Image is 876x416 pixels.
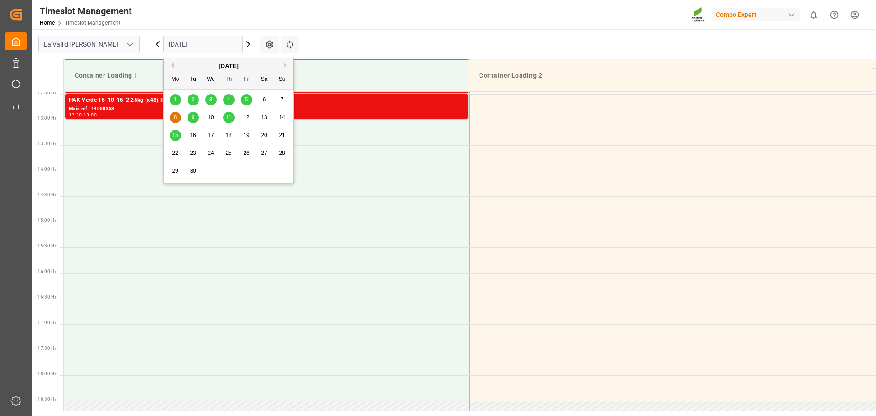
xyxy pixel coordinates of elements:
[205,74,217,85] div: We
[691,7,706,23] img: Screenshot%202023-09-29%20at%2010.02.21.png_1712312052.png
[208,132,214,138] span: 17
[261,132,267,138] span: 20
[208,114,214,121] span: 10
[279,132,285,138] span: 21
[223,94,235,105] div: Choose Thursday, September 4th, 2025
[276,74,288,85] div: Su
[123,37,136,52] button: open menu
[225,132,231,138] span: 18
[170,130,181,141] div: Choose Monday, September 15th, 2025
[172,132,178,138] span: 15
[170,74,181,85] div: Mo
[190,168,196,174] span: 30
[241,112,252,123] div: Choose Friday, September 12th, 2025
[40,4,132,18] div: Timeslot Management
[243,132,249,138] span: 19
[259,147,270,159] div: Choose Saturday, September 27th, 2025
[168,63,174,68] button: Previous Month
[284,63,289,68] button: Next Month
[167,91,291,180] div: month 2025-09
[82,113,83,117] div: -
[276,112,288,123] div: Choose Sunday, September 14th, 2025
[243,114,249,121] span: 12
[241,94,252,105] div: Choose Friday, September 5th, 2025
[209,96,213,103] span: 3
[37,90,56,95] span: 12:30 Hr
[37,346,56,351] span: 17:30 Hr
[37,320,56,325] span: 17:00 Hr
[172,168,178,174] span: 29
[174,114,177,121] span: 8
[164,62,293,71] div: [DATE]
[259,74,270,85] div: Sa
[205,112,217,123] div: Choose Wednesday, September 10th, 2025
[241,74,252,85] div: Fr
[37,243,56,248] span: 15:30 Hr
[241,130,252,141] div: Choose Friday, September 19th, 2025
[223,147,235,159] div: Choose Thursday, September 25th, 2025
[205,94,217,105] div: Choose Wednesday, September 3rd, 2025
[188,130,199,141] div: Choose Tuesday, September 16th, 2025
[276,130,288,141] div: Choose Sunday, September 21st, 2025
[188,165,199,177] div: Choose Tuesday, September 30th, 2025
[205,147,217,159] div: Choose Wednesday, September 24th, 2025
[170,147,181,159] div: Choose Monday, September 22nd, 2025
[259,94,270,105] div: Choose Saturday, September 6th, 2025
[188,74,199,85] div: Tu
[190,132,196,138] span: 16
[37,141,56,146] span: 13:30 Hr
[170,94,181,105] div: Choose Monday, September 1st, 2025
[83,113,97,117] div: 13:00
[37,192,56,197] span: 14:30 Hr
[170,112,181,123] div: Choose Monday, September 8th, 2025
[188,94,199,105] div: Choose Tuesday, September 2nd, 2025
[276,94,288,105] div: Choose Sunday, September 7th, 2025
[190,150,196,156] span: 23
[475,67,865,84] div: Container Loading 2
[281,96,284,103] span: 7
[712,8,800,21] div: Compo Expert
[824,5,845,25] button: Help Center
[37,218,56,223] span: 15:00 Hr
[263,96,266,103] span: 6
[279,150,285,156] span: 28
[223,112,235,123] div: Choose Thursday, September 11th, 2025
[170,165,181,177] div: Choose Monday, September 29th, 2025
[37,371,56,376] span: 18:00 Hr
[243,150,249,156] span: 26
[279,114,285,121] span: 14
[276,147,288,159] div: Choose Sunday, September 28th, 2025
[188,147,199,159] div: Choose Tuesday, September 23rd, 2025
[223,130,235,141] div: Choose Thursday, September 18th, 2025
[245,96,248,103] span: 5
[208,150,214,156] span: 24
[37,167,56,172] span: 14:00 Hr
[223,74,235,85] div: Th
[225,114,231,121] span: 11
[188,112,199,123] div: Choose Tuesday, September 9th, 2025
[69,113,82,117] div: 12:30
[259,130,270,141] div: Choose Saturday, September 20th, 2025
[37,269,56,274] span: 16:00 Hr
[261,150,267,156] span: 27
[259,112,270,123] div: Choose Saturday, September 13th, 2025
[37,397,56,402] span: 18:30 Hr
[241,147,252,159] div: Choose Friday, September 26th, 2025
[40,20,55,26] a: Home
[69,96,464,105] div: HAK Verde 15-10-15-2 25kg (x48) INT MSE
[172,150,178,156] span: 22
[174,96,177,103] span: 1
[225,150,231,156] span: 25
[163,36,243,53] input: DD.MM.YYYY
[192,114,195,121] span: 9
[205,130,217,141] div: Choose Wednesday, September 17th, 2025
[192,96,195,103] span: 2
[37,295,56,300] span: 16:30 Hr
[261,114,267,121] span: 13
[712,6,803,23] button: Compo Expert
[37,116,56,121] span: 13:00 Hr
[227,96,230,103] span: 4
[803,5,824,25] button: show 0 new notifications
[71,67,460,84] div: Container Loading 1
[38,36,140,53] input: Type to search/select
